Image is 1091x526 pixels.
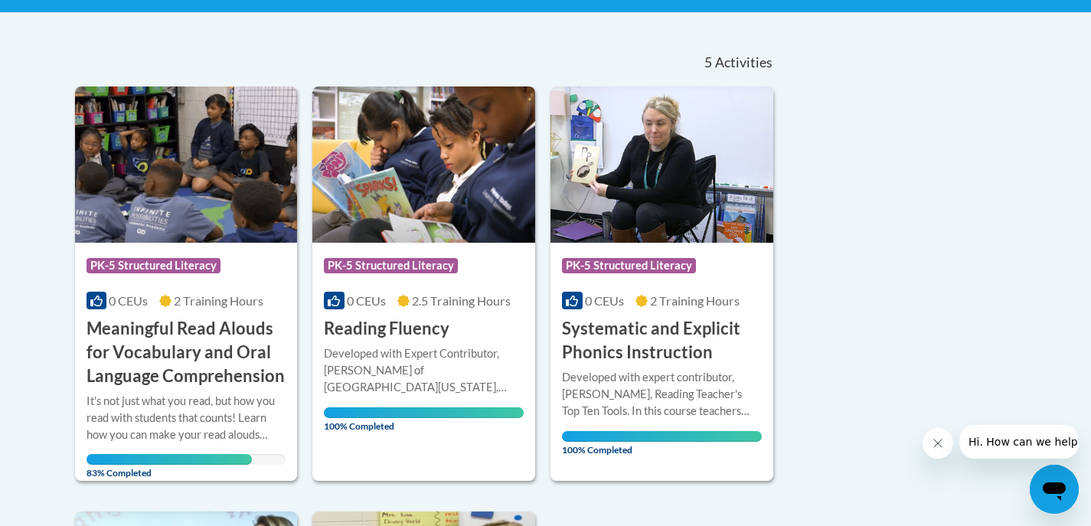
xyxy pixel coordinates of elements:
img: Course Logo [550,87,773,243]
h3: Reading Fluency [324,317,449,341]
img: Course Logo [75,87,298,243]
iframe: Message from company [959,425,1079,459]
span: 83% Completed [87,454,253,479]
div: Developed with expert contributor, [PERSON_NAME], Reading Teacher's Top Ten Tools. In this course... [562,369,762,420]
span: PK-5 Structured Literacy [562,258,696,273]
span: 100% Completed [562,431,762,456]
h3: Systematic and Explicit Phonics Instruction [562,317,762,364]
div: Your progress [562,431,762,442]
span: 100% Completed [324,407,524,432]
div: Your progress [87,454,253,465]
img: Course Logo [312,87,535,243]
div: It's not just what you read, but how you read with students that counts! Learn how you can make y... [87,393,286,443]
a: Course LogoPK-5 Structured Literacy0 CEUs2.5 Training Hours Reading FluencyDeveloped with Expert ... [312,87,535,481]
span: Hi. How can we help? [9,11,124,23]
h3: Meaningful Read Alouds for Vocabulary and Oral Language Comprehension [87,317,286,387]
div: Developed with Expert Contributor, [PERSON_NAME] of [GEOGRAPHIC_DATA][US_STATE], [GEOGRAPHIC_DATA... [324,345,524,396]
span: 0 CEUs [109,293,148,308]
a: Course LogoPK-5 Structured Literacy0 CEUs2 Training Hours Systematic and Explicit Phonics Instruc... [550,87,773,481]
span: Activities [715,54,773,71]
div: Your progress [324,407,524,418]
span: 0 CEUs [585,293,624,308]
iframe: Button to launch messaging window [1030,465,1079,514]
span: PK-5 Structured Literacy [324,258,458,273]
span: 2 Training Hours [174,293,263,308]
span: 0 CEUs [347,293,386,308]
span: 2 Training Hours [650,293,740,308]
span: 2.5 Training Hours [412,293,511,308]
iframe: Close message [923,428,953,459]
a: Course LogoPK-5 Structured Literacy0 CEUs2 Training Hours Meaningful Read Alouds for Vocabulary a... [75,87,298,481]
span: PK-5 Structured Literacy [87,258,220,273]
span: 5 [704,54,712,71]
